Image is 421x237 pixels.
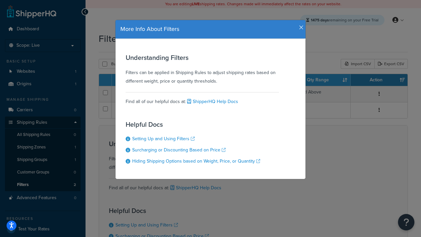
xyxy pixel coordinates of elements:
a: Setting Up and Using Filters [132,135,195,142]
h4: More Info About Filters [120,25,301,34]
a: Surcharging or Discounting Based on Price [132,146,226,153]
div: Find all of our helpful docs at: [126,92,279,106]
a: ShipperHQ Help Docs [186,98,238,105]
a: Hiding Shipping Options based on Weight, Price, or Quantity [132,158,260,165]
h3: Understanding Filters [126,54,279,61]
div: Filters can be applied in Shipping Rules to adjust shipping rates based on different weight, pric... [126,54,279,86]
h3: Helpful Docs [126,121,260,128]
